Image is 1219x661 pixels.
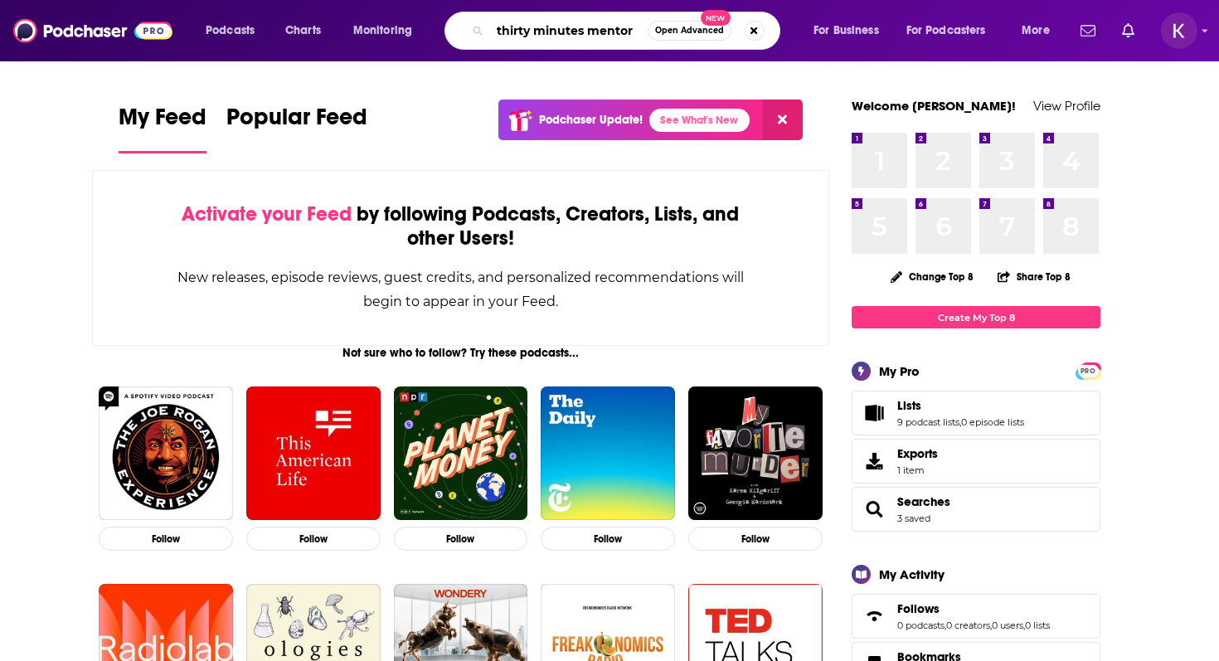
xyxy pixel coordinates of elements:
[1078,364,1098,377] a: PRO
[906,19,986,42] span: For Podcasters
[961,416,1024,428] a: 0 episode lists
[959,416,961,428] span: ,
[857,450,891,473] span: Exports
[194,17,276,44] button: open menu
[342,17,434,44] button: open menu
[1023,620,1025,631] span: ,
[881,266,983,287] button: Change Top 8
[997,260,1071,293] button: Share Top 8
[852,439,1100,484] a: Exports
[1074,17,1102,45] a: Show notifications dropdown
[701,10,731,26] span: New
[688,527,823,551] button: Follow
[1115,17,1141,45] a: Show notifications dropdown
[99,386,233,521] img: The Joe Rogan Experience
[1078,365,1098,377] span: PRO
[857,401,891,425] a: Lists
[897,446,938,461] span: Exports
[852,98,1016,114] a: Welcome [PERSON_NAME]!
[897,416,959,428] a: 9 podcast lists
[541,527,675,551] button: Follow
[176,265,745,313] div: New releases, episode reviews, guest credits, and personalized recommendations will begin to appe...
[460,12,796,50] div: Search podcasts, credits, & more...
[897,398,1024,413] a: Lists
[649,109,750,132] a: See What's New
[813,19,879,42] span: For Business
[99,527,233,551] button: Follow
[852,306,1100,328] a: Create My Top 8
[541,386,675,521] img: The Daily
[1022,19,1050,42] span: More
[688,386,823,521] img: My Favorite Murder with Karen Kilgariff and Georgia Hardstark
[1010,17,1071,44] button: open menu
[897,494,950,509] a: Searches
[182,202,352,226] span: Activate your Feed
[1161,12,1197,49] button: Show profile menu
[852,487,1100,532] span: Searches
[1161,12,1197,49] img: User Profile
[897,601,1050,616] a: Follows
[879,566,945,582] div: My Activity
[896,17,1010,44] button: open menu
[394,386,528,521] img: Planet Money
[945,620,946,631] span: ,
[1161,12,1197,49] span: Logged in as kwignall
[857,605,891,628] a: Follows
[119,103,206,141] span: My Feed
[176,202,745,250] div: by following Podcasts, Creators, Lists, and other Users!
[852,594,1100,639] span: Follows
[246,527,381,551] button: Follow
[206,19,255,42] span: Podcasts
[946,620,990,631] a: 0 creators
[990,620,992,631] span: ,
[897,620,945,631] a: 0 podcasts
[897,464,938,476] span: 1 item
[802,17,900,44] button: open menu
[92,346,829,360] div: Not sure who to follow? Try these podcasts...
[353,19,412,42] span: Monitoring
[539,113,643,127] p: Podchaser Update!
[897,513,930,524] a: 3 saved
[897,398,921,413] span: Lists
[285,19,321,42] span: Charts
[897,601,940,616] span: Follows
[992,620,1023,631] a: 0 users
[655,27,724,35] span: Open Advanced
[246,386,381,521] img: This American Life
[394,527,528,551] button: Follow
[879,363,920,379] div: My Pro
[274,17,331,44] a: Charts
[226,103,367,153] a: Popular Feed
[13,15,172,46] img: Podchaser - Follow, Share and Rate Podcasts
[226,103,367,141] span: Popular Feed
[857,498,891,521] a: Searches
[119,103,206,153] a: My Feed
[852,391,1100,435] span: Lists
[648,21,731,41] button: Open AdvancedNew
[1025,620,1050,631] a: 0 lists
[1033,98,1100,114] a: View Profile
[490,17,648,44] input: Search podcasts, credits, & more...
